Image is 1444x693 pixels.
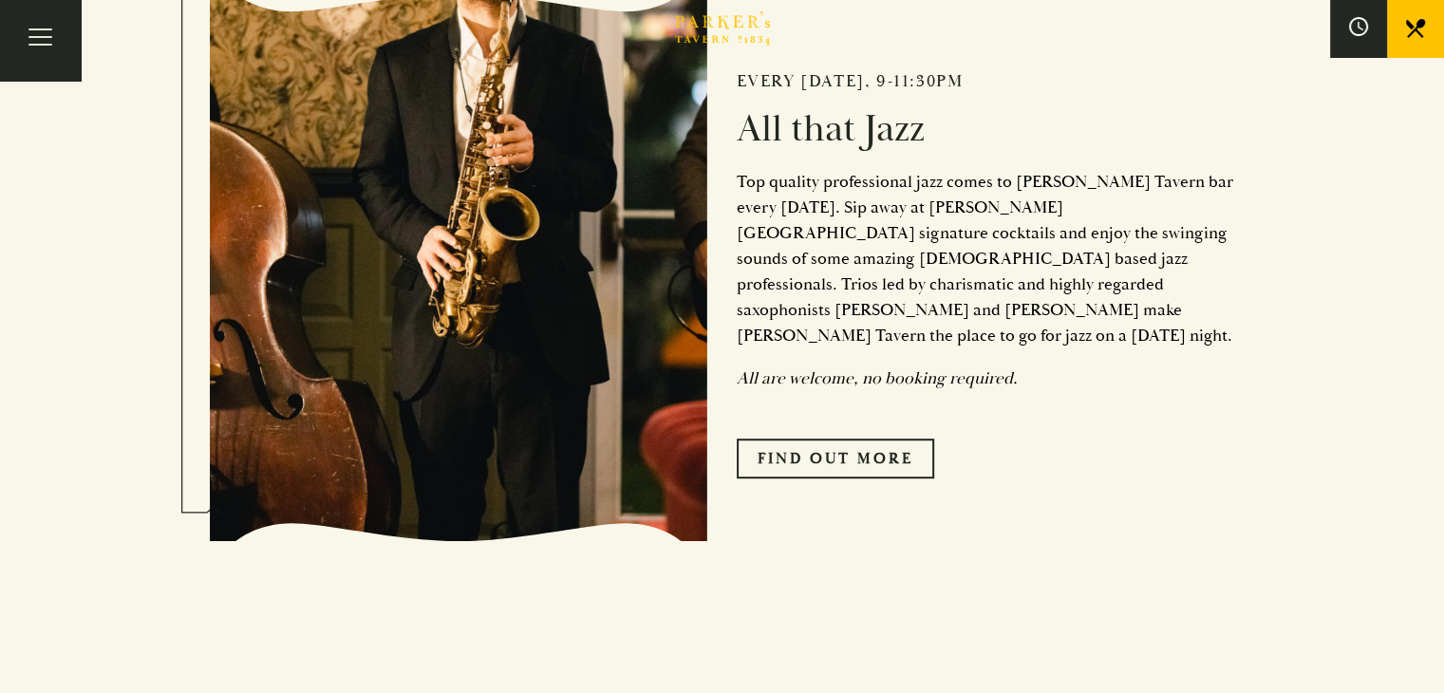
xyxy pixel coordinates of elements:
a: Find Out More [737,439,934,478]
h2: Every [DATE], 9-11:30pm [737,71,1235,92]
h2: All that Jazz [737,106,1235,152]
p: Top quality professional jazz comes to [PERSON_NAME] Tavern bar every [DATE]. Sip away at [PERSON... [737,169,1235,348]
em: All are welcome, no booking required. [737,367,1018,389]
